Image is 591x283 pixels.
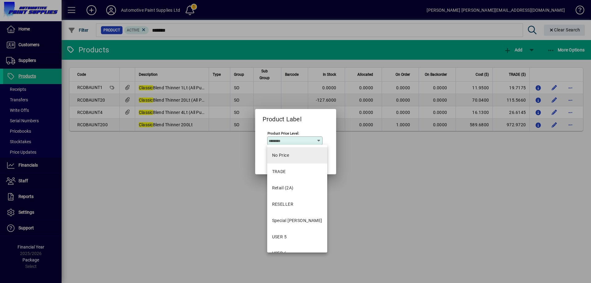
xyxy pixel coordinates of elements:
h2: Product Label [255,109,309,124]
mat-option: Retail (2A) [267,180,327,196]
mat-option: USER 5 [267,229,327,245]
mat-option: TRADE [267,164,327,180]
mat-option: Special Max Meyer [267,212,327,229]
div: Special [PERSON_NAME] [272,217,322,224]
div: Retail (2A) [272,185,294,191]
mat-label: Product Price Level: [267,131,299,135]
mat-option: RESELLER [267,196,327,212]
mat-option: USER 6 [267,245,327,261]
div: USER 6 [272,250,287,257]
span: No Price [272,152,289,159]
div: RESELLER [272,201,294,208]
div: TRADE [272,168,286,175]
div: USER 5 [272,234,287,240]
